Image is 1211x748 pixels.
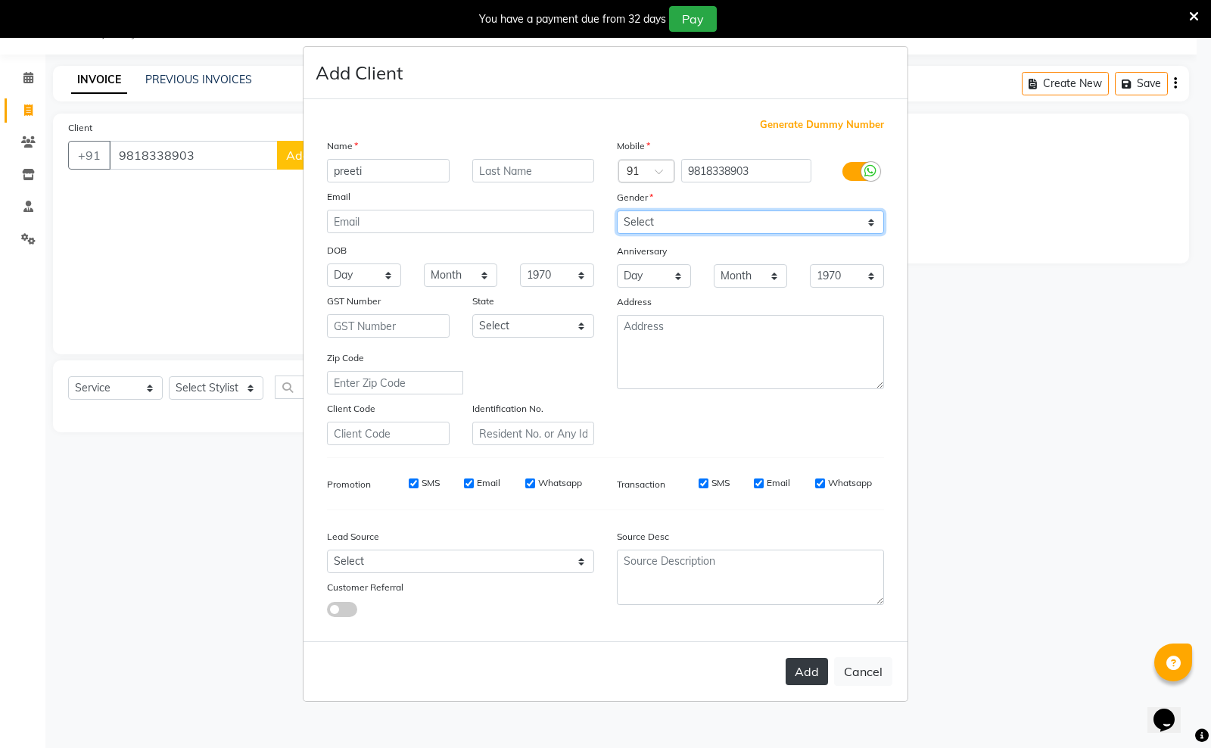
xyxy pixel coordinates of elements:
label: Identification No. [472,402,543,416]
input: First Name [327,159,450,182]
label: Email [477,476,500,490]
label: Client Code [327,402,375,416]
label: Source Desc [617,530,669,544]
label: Whatsapp [828,476,872,490]
label: Transaction [617,478,665,491]
label: Address [617,295,652,309]
input: GST Number [327,314,450,338]
h4: Add Client [316,59,403,86]
input: Client Code [327,422,450,445]
input: Enter Zip Code [327,371,463,394]
iframe: chat widget [1147,687,1196,733]
label: Email [767,476,790,490]
label: Gender [617,191,653,204]
label: Mobile [617,139,650,153]
input: Last Name [472,159,595,182]
label: Name [327,139,358,153]
input: Email [327,210,594,233]
button: Pay [669,6,717,32]
label: DOB [327,244,347,257]
label: Whatsapp [538,476,582,490]
input: Resident No. or Any Id [472,422,595,445]
label: SMS [422,476,440,490]
input: Mobile [681,159,812,182]
label: Anniversary [617,245,667,258]
div: You have a payment due from 32 days [479,11,666,27]
span: Generate Dummy Number [760,117,884,132]
button: Cancel [834,657,892,686]
label: SMS [711,476,730,490]
label: Zip Code [327,351,364,365]
label: Email [327,190,350,204]
button: Add [786,658,828,685]
label: Customer Referral [327,581,403,594]
label: State [472,295,494,308]
label: Promotion [327,478,371,491]
label: Lead Source [327,530,379,544]
label: GST Number [327,295,381,308]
